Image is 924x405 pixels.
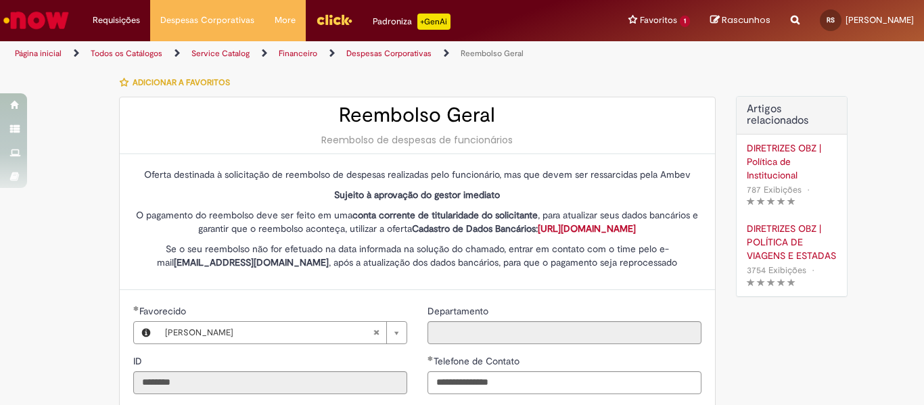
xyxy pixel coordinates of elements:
span: • [809,261,817,279]
span: More [275,14,296,27]
a: Rascunhos [710,14,770,27]
span: 1 [680,16,690,27]
span: 787 Exibições [747,184,802,195]
span: Telefone de Contato [434,355,522,367]
p: Oferta destinada à solicitação de reembolso de despesas realizadas pelo funcionário, mas que deve... [133,168,701,181]
a: DIRETRIZES OBZ | POLÍTICA DE VIAGENS E ESTADAS [747,222,837,262]
span: Favoritos [640,14,677,27]
img: click_logo_yellow_360x200.png [316,9,352,30]
strong: conta corrente de titularidade do solicitante [352,209,538,221]
span: RS [827,16,835,24]
a: Despesas Corporativas [346,48,432,59]
span: Obrigatório Preenchido [133,306,139,311]
label: Somente leitura - Departamento [428,304,491,318]
strong: [EMAIL_ADDRESS][DOMAIN_NAME] [174,256,329,268]
strong: Sujeito à aprovação do gestor imediato [334,189,500,201]
input: Departamento [428,321,701,344]
h2: Reembolso Geral [133,104,701,126]
a: Página inicial [15,48,62,59]
span: [PERSON_NAME] [846,14,914,26]
span: Somente leitura - ID [133,355,145,367]
span: [PERSON_NAME] [165,322,373,343]
span: Somente leitura - Departamento [428,305,491,317]
span: 3754 Exibições [747,264,806,276]
input: Telefone de Contato [428,371,701,394]
a: [URL][DOMAIN_NAME] [538,222,636,235]
label: Somente leitura - ID [133,354,145,368]
span: Despesas Corporativas [160,14,254,27]
p: O pagamento do reembolso deve ser feito em uma , para atualizar seus dados bancários e garantir q... [133,208,701,235]
button: Adicionar a Favoritos [119,68,237,97]
span: Requisições [93,14,140,27]
a: [PERSON_NAME]Limpar campo Favorecido [158,322,407,343]
span: Obrigatório Preenchido [428,356,434,361]
button: Favorecido, Visualizar este registro Rafael Mikio Shimazaki [134,322,158,343]
span: Adicionar a Favoritos [133,77,230,88]
a: Reembolso Geral [461,48,524,59]
a: DIRETRIZES OBZ | Política de Institucional [747,141,837,182]
a: Todos os Catálogos [91,48,162,59]
span: Necessários - Favorecido [139,305,189,317]
p: Se o seu reembolso não for efetuado na data informada na solução do chamado, entrar em contato co... [133,242,701,269]
strong: Cadastro de Dados Bancários: [412,222,636,235]
ul: Trilhas de página [10,41,606,66]
input: ID [133,371,407,394]
h3: Artigos relacionados [747,103,837,127]
span: • [804,181,812,199]
div: Reembolso de despesas de funcionários [133,133,701,147]
img: ServiceNow [1,7,71,34]
a: Service Catalog [191,48,250,59]
span: Rascunhos [722,14,770,26]
a: Financeiro [279,48,317,59]
abbr: Limpar campo Favorecido [366,322,386,343]
div: Padroniza [373,14,451,30]
p: +GenAi [417,14,451,30]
